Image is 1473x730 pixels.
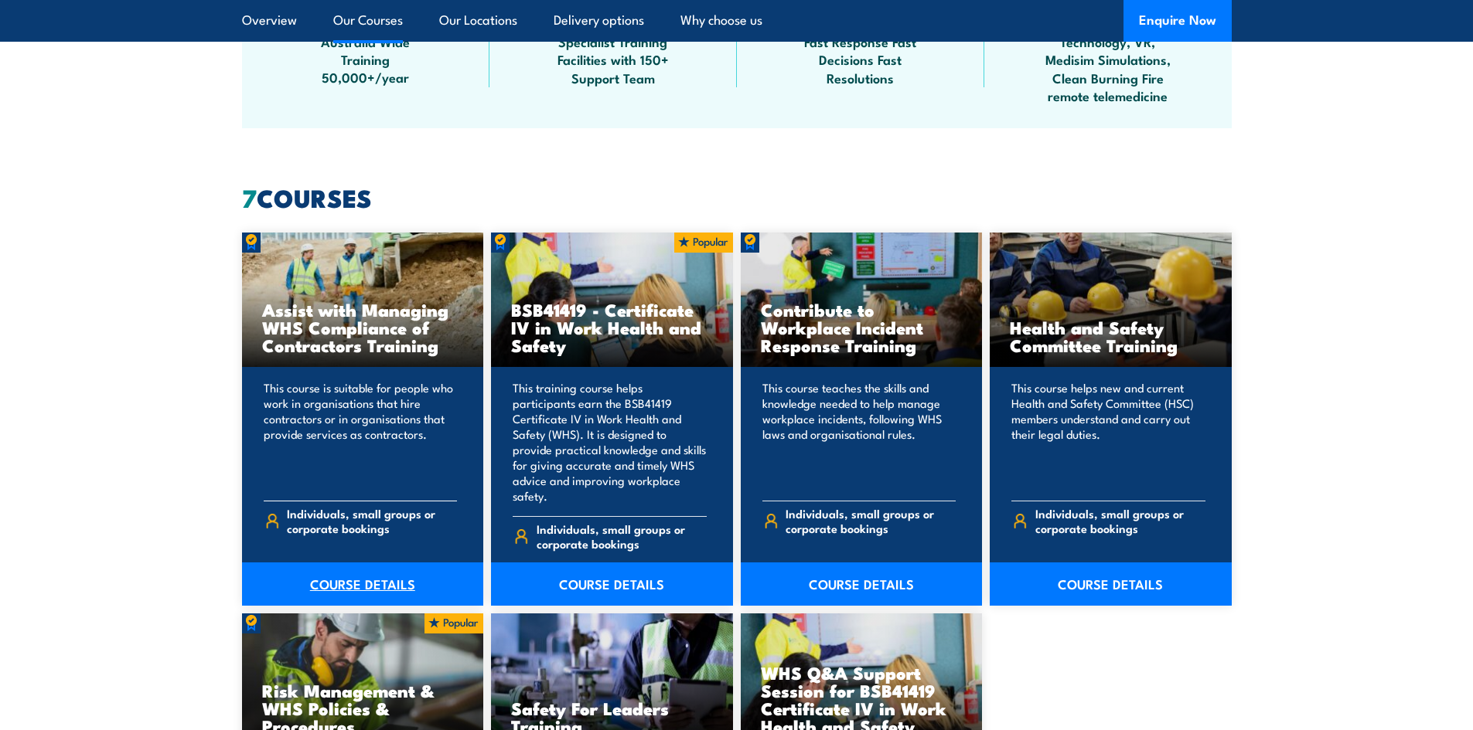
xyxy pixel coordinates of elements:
h3: BSB41419 - Certificate IV in Work Health and Safety [511,300,713,354]
a: COURSE DETAILS [491,562,733,606]
h3: Health and Safety Committee Training [1010,318,1212,354]
span: Technology, VR, Medisim Simulations, Clean Burning Fire remote telemedicine [1038,32,1178,105]
span: Individuals, small groups or corporate bookings [786,506,956,535]
a: COURSE DETAILS [741,562,983,606]
p: This training course helps participants earn the BSB41419 Certificate IV in Work Health and Safet... [513,380,707,504]
a: COURSE DETAILS [990,562,1232,606]
h3: Contribute to Workplace Incident Response Training [761,300,963,354]
span: Fast Response Fast Decisions Fast Resolutions [791,32,930,87]
strong: 7 [242,178,257,216]
h3: Assist with Managing WHS Compliance of Contractors Training [262,300,464,354]
a: COURSE DETAILS [242,562,484,606]
p: This course helps new and current Health and Safety Committee (HSC) members understand and carry ... [1011,380,1205,488]
p: This course teaches the skills and knowledge needed to help manage workplace incidents, following... [762,380,956,488]
span: Individuals, small groups or corporate bookings [1035,506,1205,535]
h2: COURSES [242,186,1232,208]
span: Individuals, small groups or corporate bookings [537,521,707,551]
p: This course is suitable for people who work in organisations that hire contractors or in organisa... [264,380,458,488]
span: Specialist Training Facilities with 150+ Support Team [544,32,683,87]
span: Individuals, small groups or corporate bookings [287,506,457,535]
span: Australia Wide Training 50,000+/year [296,32,435,87]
